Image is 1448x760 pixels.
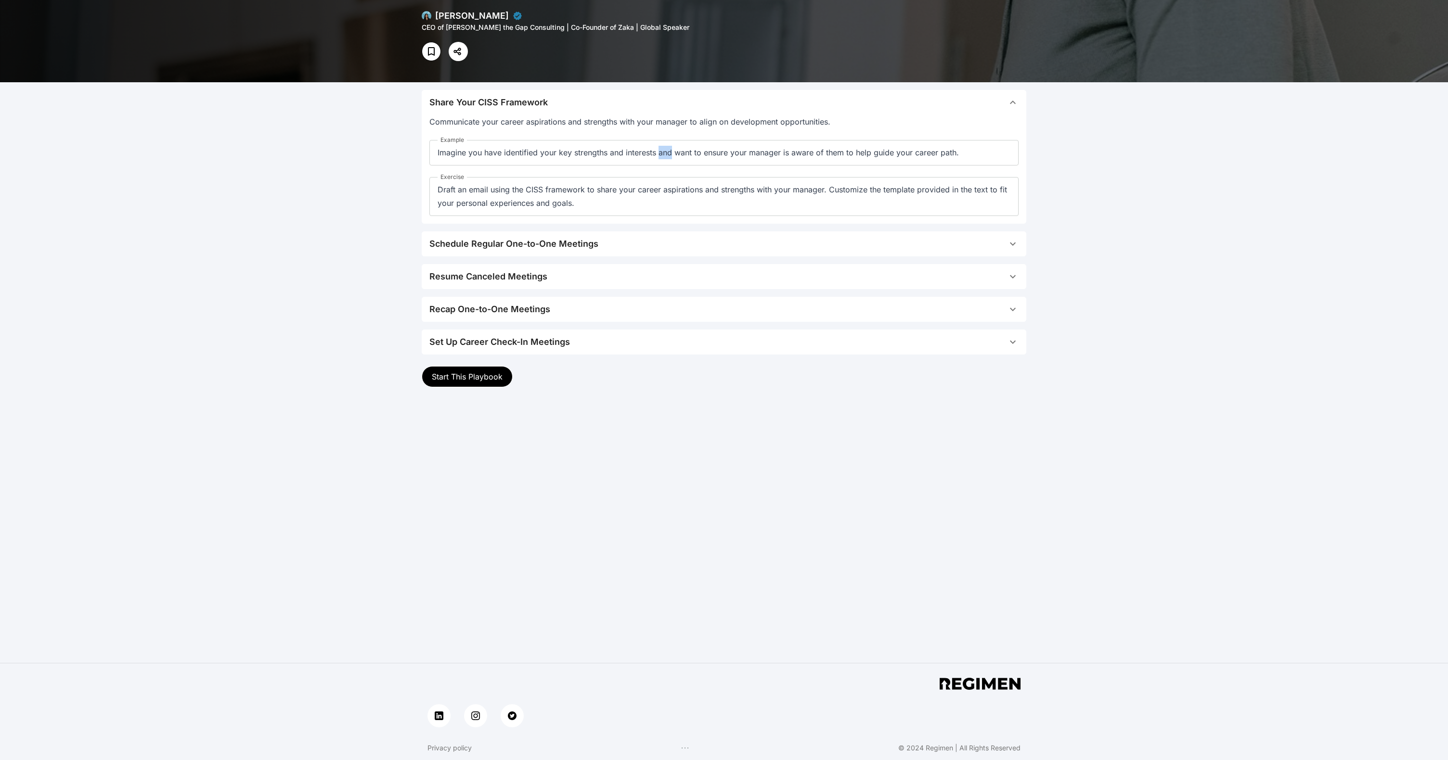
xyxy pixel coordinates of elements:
[422,42,441,61] button: Save
[422,366,513,387] button: Start This Playbook
[427,704,451,727] a: linkedin
[422,231,1026,256] button: Schedule Regular One-to-One Meetings
[435,711,443,720] img: linkedin button
[429,115,1019,128] p: Communicate your career aspirations and strengths with your manager to align on development oppor...
[501,704,524,727] a: twitter
[438,173,467,181] legend: Exercise
[429,335,570,349] div: Set Up Career Check-In Meetings
[438,146,1010,159] p: Imagine you have identified your key strengths and interests and want to ensure your manager is a...
[508,711,517,720] img: twitter button
[422,264,1026,289] button: Resume Canceled Meetings
[429,270,547,283] div: Resume Canceled Meetings
[422,297,1026,322] button: Recap One-to-One Meetings
[422,23,745,32] div: CEO of [PERSON_NAME] the Gap Consulting | Co-Founder of Zaka | Global Speaker
[422,11,431,21] img: avatar of Devika Brij
[471,711,480,720] img: instagram button
[940,678,1021,690] img: app footer logo
[898,743,1021,753] div: © 2024 Regimen | All Rights Reserved
[513,11,522,21] div: Verified partner - Devika Brij
[438,183,1010,210] p: Draft an email using the CISS framework to share your career aspirations and strengths with your ...
[432,372,503,381] span: Start This Playbook
[438,136,467,144] legend: Example
[422,329,1026,355] button: Set Up Career Check-In Meetings
[464,704,487,727] a: instagram
[429,96,548,109] div: Share Your CISS Framework
[427,743,472,753] a: Privacy policy
[422,90,1026,115] button: Share Your CISS Framework
[435,9,509,23] div: [PERSON_NAME]
[429,237,598,251] div: Schedule Regular One-to-One Meetings
[429,303,550,316] div: Recap One-to-One Meetings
